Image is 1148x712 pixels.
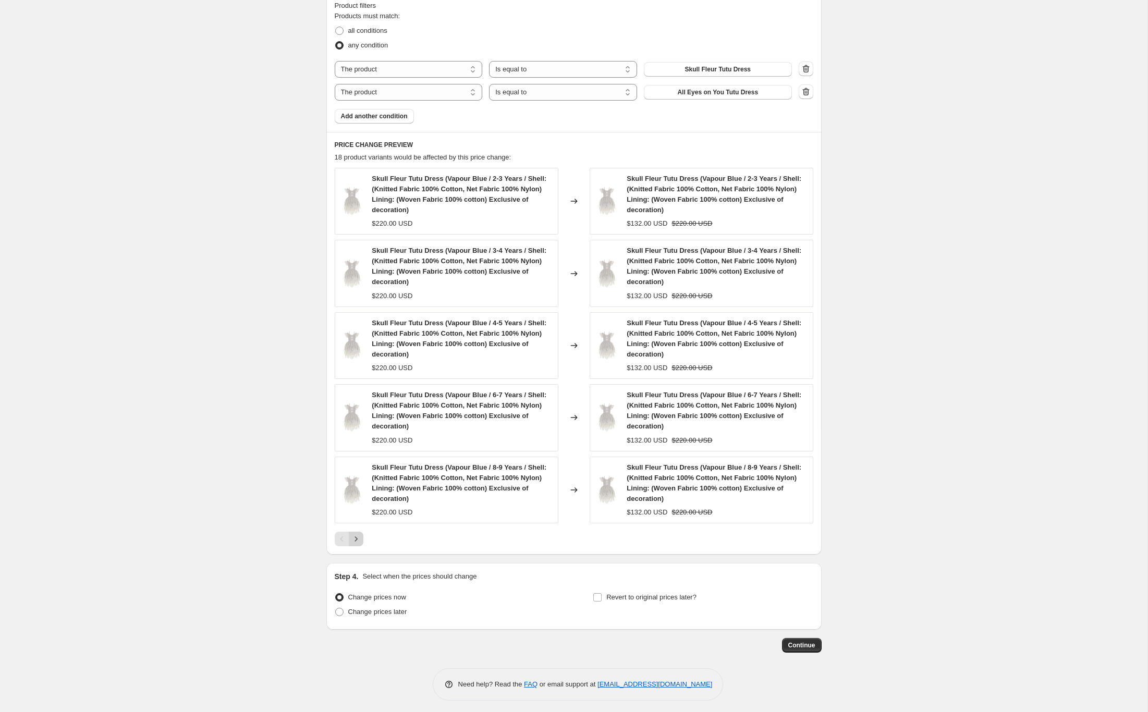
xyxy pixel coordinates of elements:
span: Change prices later [348,608,407,616]
img: TDM9613_80x.jpg [595,330,619,361]
span: Skull Fleur Tutu Dress (Vapour Blue / 6-7 Years / Shell: (Knitted Fabric 100% Cotton, Net Fabric ... [372,391,546,430]
img: TDM9613_80x.jpg [595,474,619,506]
img: TDM9613_80x.jpg [595,402,619,433]
span: 18 product variants would be affected by this price change: [335,153,511,161]
span: All Eyes on You Tutu Dress [677,88,758,96]
span: Skull Fleur Tutu Dress (Vapour Blue / 6-7 Years / Shell: (Knitted Fabric 100% Cotton, Net Fabric ... [627,391,801,430]
span: Skull Fleur Tutu Dress (Vapour Blue / 8-9 Years / Shell: (Knitted Fabric 100% Cotton, Net Fabric ... [627,463,801,502]
div: $220.00 USD [372,218,412,229]
img: TDM9613_80x.jpg [340,258,364,289]
span: Change prices now [348,593,406,601]
span: Skull Fleur Tutu Dress (Vapour Blue / 4-5 Years / Shell: (Knitted Fabric 100% Cotton, Net Fabric ... [627,319,801,358]
p: Select when the prices should change [362,571,477,582]
div: $132.00 USD [627,291,667,301]
span: Products must match: [335,12,400,20]
img: TDM9613_80x.jpg [340,402,364,433]
strike: $220.00 USD [671,435,712,446]
span: all conditions [348,27,387,34]
div: $220.00 USD [372,363,412,373]
span: Need help? Read the [458,680,524,688]
div: $132.00 USD [627,218,667,229]
button: Continue [782,638,822,653]
img: TDM9613_80x.jpg [340,186,364,217]
span: Skull Fleur Tutu Dress [685,65,751,73]
strike: $220.00 USD [671,507,712,518]
span: Revert to original prices later? [606,593,697,601]
a: [EMAIL_ADDRESS][DOMAIN_NAME] [597,680,712,688]
button: All Eyes on You Tutu Dress [644,85,792,100]
div: $220.00 USD [372,507,412,518]
span: any condition [348,41,388,49]
strike: $220.00 USD [671,291,712,301]
img: TDM9613_80x.jpg [595,186,619,217]
h6: PRICE CHANGE PREVIEW [335,141,813,149]
div: $132.00 USD [627,507,667,518]
span: Skull Fleur Tutu Dress (Vapour Blue / 3-4 Years / Shell: (Knitted Fabric 100% Cotton, Net Fabric ... [627,247,801,286]
strike: $220.00 USD [671,363,712,373]
h2: Step 4. [335,571,359,582]
img: TDM9613_80x.jpg [340,474,364,506]
button: Next [349,532,363,546]
div: $220.00 USD [372,291,412,301]
span: or email support at [538,680,597,688]
span: Skull Fleur Tutu Dress (Vapour Blue / 4-5 Years / Shell: (Knitted Fabric 100% Cotton, Net Fabric ... [372,319,546,358]
nav: Pagination [335,532,363,546]
div: Product filters [335,1,813,11]
span: Continue [788,641,815,649]
button: Add another condition [335,109,414,124]
div: $132.00 USD [627,435,667,446]
a: FAQ [524,680,538,688]
span: Skull Fleur Tutu Dress (Vapour Blue / 3-4 Years / Shell: (Knitted Fabric 100% Cotton, Net Fabric ... [372,247,546,286]
div: $132.00 USD [627,363,667,373]
strike: $220.00 USD [671,218,712,229]
span: Skull Fleur Tutu Dress (Vapour Blue / 8-9 Years / Shell: (Knitted Fabric 100% Cotton, Net Fabric ... [372,463,546,502]
span: Skull Fleur Tutu Dress (Vapour Blue / 2-3 Years / Shell: (Knitted Fabric 100% Cotton, Net Fabric ... [627,175,801,214]
img: TDM9613_80x.jpg [340,330,364,361]
div: $220.00 USD [372,435,412,446]
img: TDM9613_80x.jpg [595,258,619,289]
button: Skull Fleur Tutu Dress [644,62,792,77]
span: Add another condition [341,112,408,120]
span: Skull Fleur Tutu Dress (Vapour Blue / 2-3 Years / Shell: (Knitted Fabric 100% Cotton, Net Fabric ... [372,175,546,214]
